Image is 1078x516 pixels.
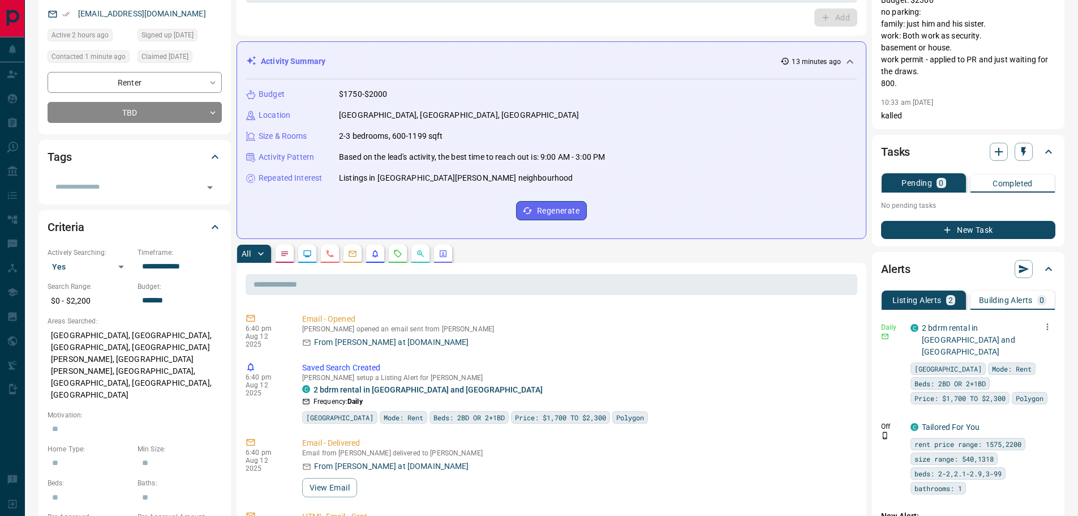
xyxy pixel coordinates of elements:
[992,363,1032,374] span: Mode: Rent
[246,381,285,397] p: Aug 12 2025
[371,249,380,258] svg: Listing Alerts
[339,151,605,163] p: Based on the lead's activity, the best time to reach out is: 9:00 AM - 3:00 PM
[202,180,218,195] button: Open
[914,363,982,374] span: [GEOGRAPHIC_DATA]
[302,325,853,333] p: [PERSON_NAME] opened an email sent from [PERSON_NAME]
[246,449,285,457] p: 6:40 pm
[516,201,587,220] button: Regenerate
[914,468,1002,479] span: beds: 2-2,2.1-2.9,3-99
[881,432,889,440] svg: Push Notification Only
[314,336,469,348] p: From [PERSON_NAME] at [DOMAIN_NAME]
[433,412,505,423] span: Beds: 2BD OR 2+1BD
[881,99,933,106] p: 10:33 am [DATE]
[306,412,373,423] span: [GEOGRAPHIC_DATA]
[616,412,644,423] span: Polygon
[141,51,188,62] span: Claimed [DATE]
[881,197,1055,214] p: No pending tasks
[313,385,543,394] a: 2 bdrm rental in [GEOGRAPHIC_DATA] and [GEOGRAPHIC_DATA]
[259,88,285,100] p: Budget
[348,249,357,258] svg: Emails
[313,396,363,407] p: Frequency:
[246,51,857,72] div: Activity Summary13 minutes ago
[302,437,853,449] p: Email - Delivered
[948,296,953,304] p: 2
[1016,393,1043,404] span: Polygon
[48,282,132,292] p: Search Range:
[48,72,222,93] div: Renter
[242,250,251,258] p: All
[48,258,132,276] div: Yes
[939,179,943,187] p: 0
[416,249,425,258] svg: Opportunities
[78,9,206,18] a: [EMAIL_ADDRESS][DOMAIN_NAME]
[302,478,357,497] button: View Email
[280,249,289,258] svg: Notes
[302,385,310,393] div: condos.ca
[48,292,132,310] p: $0 - $2,200
[881,110,1055,122] p: kalled
[51,29,109,41] span: Active 2 hours ago
[138,50,222,66] div: Tue May 06 2025
[881,322,904,332] p: Daily
[881,332,889,340] svg: Email
[339,109,579,121] p: [GEOGRAPHIC_DATA], [GEOGRAPHIC_DATA], [GEOGRAPHIC_DATA]
[261,56,325,67] p: Activity Summary
[302,374,853,382] p: [PERSON_NAME] setup a Listing Alert for [PERSON_NAME]
[325,249,334,258] svg: Calls
[138,282,222,292] p: Budget:
[48,143,222,170] div: Tags
[792,57,841,67] p: 13 minutes ago
[138,478,222,488] p: Baths:
[138,248,222,258] p: Timeframe:
[48,148,71,166] h2: Tags
[48,218,84,236] h2: Criteria
[302,313,853,325] p: Email - Opened
[914,483,962,494] span: bathrooms: 1
[259,130,307,142] p: Size & Rooms
[302,449,853,457] p: Email from [PERSON_NAME] delivered to [PERSON_NAME]
[910,423,918,431] div: condos.ca
[914,438,1021,450] span: rent price range: 1575,2200
[979,296,1033,304] p: Building Alerts
[384,412,423,423] span: Mode: Rent
[910,324,918,332] div: condos.ca
[48,214,222,241] div: Criteria
[439,249,448,258] svg: Agent Actions
[881,255,1055,283] div: Alerts
[48,102,222,123] div: TBD
[881,260,910,278] h2: Alerts
[246,325,285,332] p: 6:40 pm
[1040,296,1044,304] p: 0
[993,180,1033,187] p: Completed
[48,29,132,45] div: Tue Aug 12 2025
[246,457,285,472] p: Aug 12 2025
[138,444,222,454] p: Min Size:
[515,412,606,423] span: Price: $1,700 TO $2,300
[48,50,132,66] div: Tue Aug 12 2025
[48,248,132,258] p: Actively Searching:
[314,460,469,472] p: From [PERSON_NAME] at [DOMAIN_NAME]
[892,296,942,304] p: Listing Alerts
[922,423,980,432] a: Tailored For You
[881,138,1055,165] div: Tasks
[347,398,363,406] strong: Daily
[922,323,1015,356] a: 2 bdrm rental in [GEOGRAPHIC_DATA] and [GEOGRAPHIC_DATA]
[48,478,132,488] p: Beds:
[339,130,443,142] p: 2-3 bedrooms, 600-1199 sqft
[302,362,853,374] p: Saved Search Created
[914,453,994,464] span: size range: 540,1318
[901,179,932,187] p: Pending
[62,10,70,18] svg: Email Verified
[48,410,222,420] p: Motivation:
[246,332,285,348] p: Aug 12 2025
[51,51,126,62] span: Contacted 1 minute ago
[48,444,132,454] p: Home Type:
[303,249,312,258] svg: Lead Browsing Activity
[138,29,222,45] div: Sun Mar 31 2024
[246,373,285,381] p: 6:40 pm
[259,172,322,184] p: Repeated Interest
[48,316,222,326] p: Areas Searched:
[259,151,314,163] p: Activity Pattern
[881,143,910,161] h2: Tasks
[881,221,1055,239] button: New Task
